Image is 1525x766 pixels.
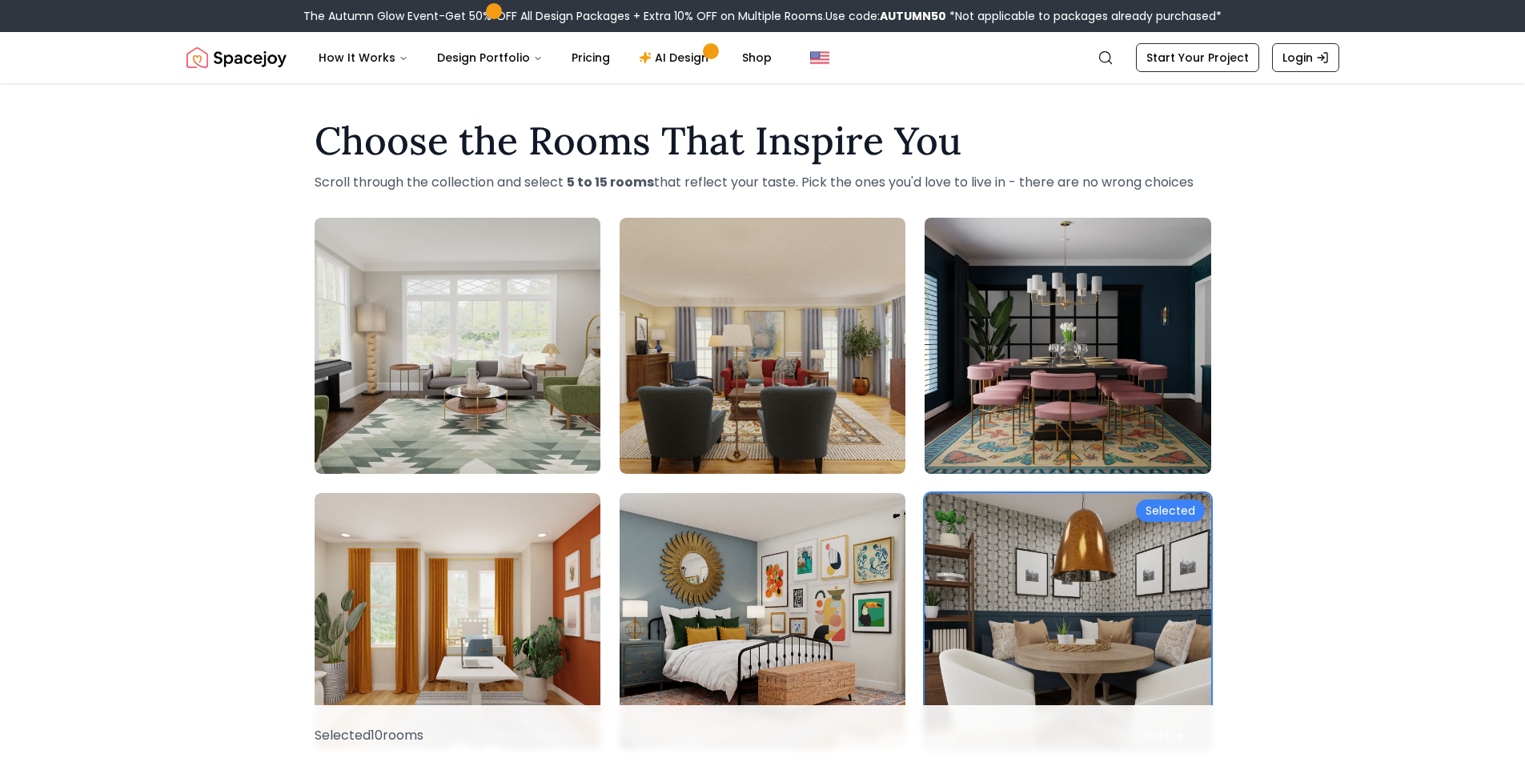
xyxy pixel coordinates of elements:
[187,42,287,74] img: Spacejoy Logo
[729,42,785,74] a: Shop
[1136,43,1259,72] a: Start Your Project
[315,493,600,749] img: Room room-4
[917,211,1218,480] img: Room room-3
[946,8,1222,24] span: *Not applicable to packages already purchased*
[1118,718,1211,753] button: Next
[315,122,1211,160] h1: Choose the Rooms That Inspire You
[626,42,726,74] a: AI Design
[567,173,654,191] strong: 5 to 15 rooms
[306,42,785,74] nav: Main
[1136,499,1205,522] div: Selected
[306,42,421,74] button: How It Works
[315,173,1211,192] p: Scroll through the collection and select that reflect your taste. Pick the ones you'd love to liv...
[925,493,1210,749] img: Room room-6
[315,218,600,474] img: Room room-1
[620,218,905,474] img: Room room-2
[187,42,287,74] a: Spacejoy
[620,493,905,749] img: Room room-5
[315,726,423,745] p: Selected 10 room s
[424,42,556,74] button: Design Portfolio
[187,32,1339,83] nav: Global
[303,8,1222,24] div: The Autumn Glow Event-Get 50% OFF All Design Packages + Extra 10% OFF on Multiple Rooms.
[825,8,946,24] span: Use code:
[880,8,946,24] b: AUTUMN50
[1272,43,1339,72] a: Login
[810,48,829,67] img: United States
[559,42,623,74] a: Pricing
